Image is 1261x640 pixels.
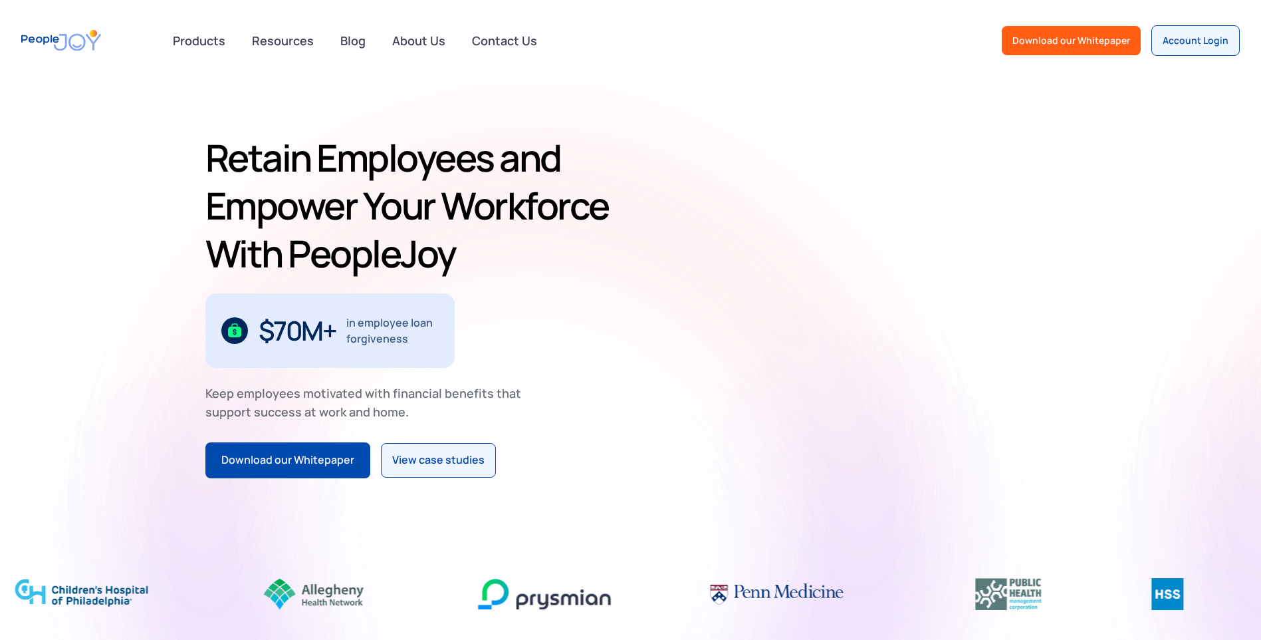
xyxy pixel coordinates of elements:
[1163,34,1228,47] div: Account Login
[21,21,101,59] a: home
[332,26,374,55] a: Blog
[392,452,485,469] div: View case studies
[1151,25,1240,56] a: Account Login
[381,443,496,478] a: View case studies
[1002,26,1141,55] a: Download our Whitepaper
[221,452,354,469] div: Download our Whitepaper
[205,442,370,478] a: Download our Whitepaper
[244,26,322,55] a: Resources
[384,26,453,55] a: About Us
[205,134,626,277] h1: Retain Employees and Empower Your Workforce With PeopleJoy
[165,27,233,54] div: Products
[205,384,532,421] div: Keep employees motivated with financial benefits that support success at work and home.
[1012,34,1130,47] div: Download our Whitepaper
[346,315,439,347] div: in employee loan forgiveness
[259,320,336,341] div: $70M+
[464,26,545,55] a: Contact Us
[205,293,455,368] div: 1 / 3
